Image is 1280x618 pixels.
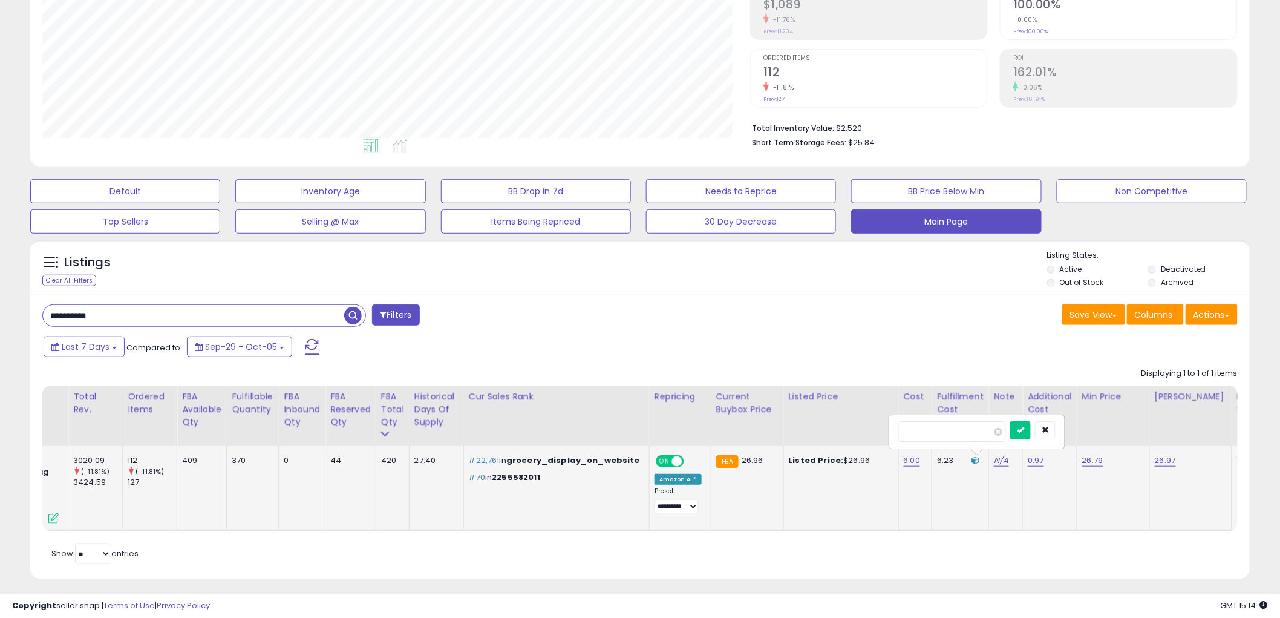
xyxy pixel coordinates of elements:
[752,120,1229,134] li: $2,520
[1237,455,1277,466] div: 100%
[1013,15,1037,24] small: 0.00%
[763,96,785,103] small: Prev: 127
[103,600,155,611] a: Terms of Use
[51,548,139,559] span: Show: entries
[789,390,893,403] div: Listed Price
[232,455,269,466] div: 370
[284,390,320,429] div: FBA inbound Qty
[62,341,109,353] span: Last 7 Days
[752,123,834,133] b: Total Inventory Value:
[716,455,739,468] small: FBA
[1019,83,1043,92] small: 0.06%
[73,477,122,488] div: 3424.59
[1141,368,1238,380] div: Displaying 1 to 1 of 1 items
[1013,55,1237,62] span: ROI
[1060,277,1104,288] label: Out of Stock
[789,455,844,466] b: Listed Price:
[12,600,56,611] strong: Copyright
[182,455,217,466] div: 409
[136,467,164,476] small: (-11.81%)
[235,209,425,234] button: Selling @ Max
[994,455,1008,467] a: N/A
[64,254,111,271] h5: Listings
[441,179,631,203] button: BB Drop in 7d
[1028,390,1072,416] div: Additional Cost
[506,455,640,466] span: grocery_display_on_website
[763,55,987,62] span: Ordered Items
[1155,390,1227,403] div: [PERSON_NAME]
[414,390,459,429] div: Historical Days Of Supply
[1047,250,1250,261] p: Listing States:
[73,455,122,466] div: 3020.09
[469,455,640,466] p: in
[1161,277,1193,288] label: Archived
[1161,264,1206,274] label: Deactivated
[904,390,927,403] div: Cost
[372,304,419,326] button: Filters
[81,467,109,476] small: (-11.81%)
[128,455,177,466] div: 112
[126,342,182,353] span: Compared to:
[848,137,875,148] span: $25.84
[469,455,500,466] span: #22,761
[187,337,292,357] button: Sep-29 - Oct-05
[851,209,1041,234] button: Main Page
[937,455,979,466] div: 6.23
[381,455,400,466] div: 420
[1082,455,1103,467] a: 26.79
[30,179,220,203] button: Default
[789,455,889,466] div: $26.96
[769,15,795,24] small: -11.76%
[232,390,273,416] div: Fulfillable Quantity
[1057,179,1247,203] button: Non Competitive
[1013,96,1045,103] small: Prev: 161.91%
[763,65,987,82] h2: 112
[44,337,125,357] button: Last 7 Days
[1082,390,1144,403] div: Min Price
[205,341,277,353] span: Sep-29 - Oct-05
[1013,65,1237,82] h2: 162.01%
[42,275,96,286] div: Clear All Filters
[769,83,794,92] small: -11.81%
[994,390,1017,403] div: Note
[492,472,540,483] span: 2255582011
[655,474,702,485] div: Amazon AI *
[1013,28,1048,35] small: Prev: 100.00%
[904,455,921,467] a: 6.00
[381,390,404,429] div: FBA Total Qty
[1127,304,1184,325] button: Columns
[235,179,425,203] button: Inventory Age
[441,209,631,234] button: Items Being Repriced
[655,487,702,514] div: Preset:
[330,455,367,466] div: 44
[1062,304,1125,325] button: Save View
[469,472,640,483] p: in
[657,456,672,467] span: ON
[330,390,371,429] div: FBA Reserved Qty
[851,179,1041,203] button: BB Price Below Min
[763,28,793,35] small: Prev: $1,234
[655,390,706,403] div: Repricing
[414,455,454,466] div: 27.40
[30,209,220,234] button: Top Sellers
[1221,600,1268,611] span: 2025-10-14 15:14 GMT
[646,209,836,234] button: 30 Day Decrease
[1028,455,1044,467] a: 0.97
[682,456,702,467] span: OFF
[1060,264,1082,274] label: Active
[157,600,210,611] a: Privacy Policy
[937,390,984,416] div: Fulfillment Cost
[469,390,644,403] div: Cur Sales Rank
[12,600,210,612] div: seller snap | |
[752,137,846,148] b: Short Term Storage Fees:
[716,390,779,416] div: Current Buybox Price
[646,179,836,203] button: Needs to Reprice
[742,455,763,466] span: 26.96
[1155,455,1176,467] a: 26.97
[1186,304,1238,325] button: Actions
[128,477,177,488] div: 127
[469,472,485,483] span: #70
[1135,309,1173,321] span: Columns
[73,390,117,416] div: Total Rev.
[182,390,221,429] div: FBA Available Qty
